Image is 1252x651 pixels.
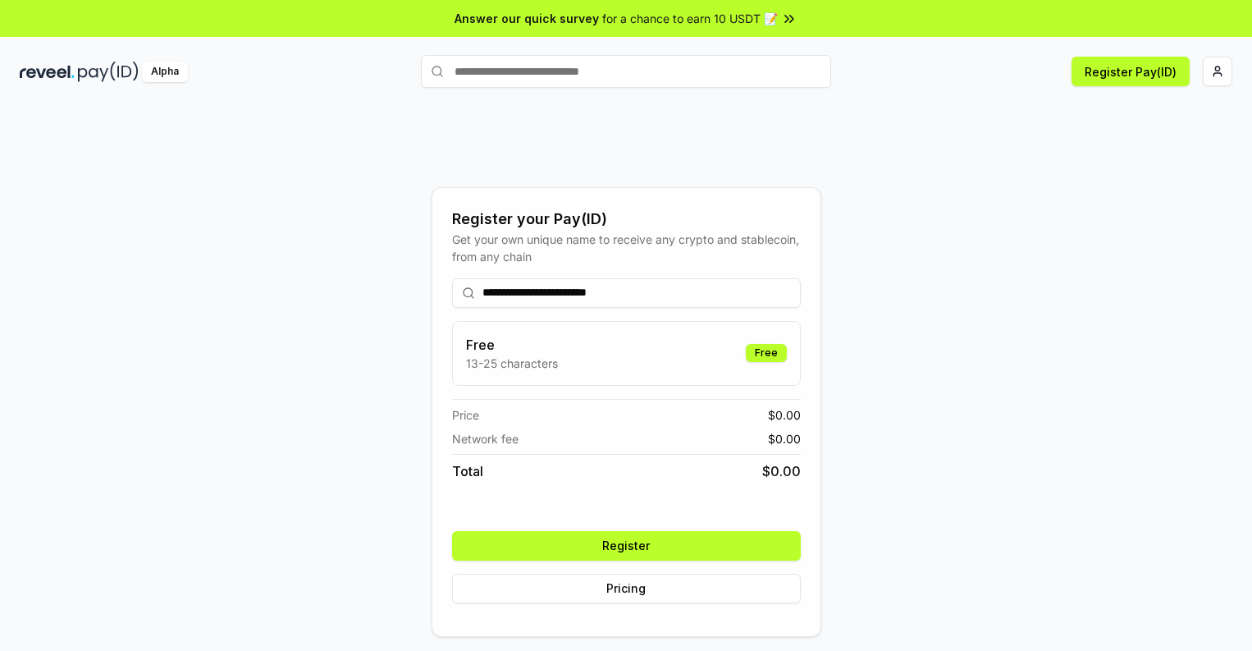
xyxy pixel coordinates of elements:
[452,208,801,231] div: Register your Pay(ID)
[1072,57,1190,86] button: Register Pay(ID)
[466,335,558,355] h3: Free
[452,531,801,561] button: Register
[746,344,787,362] div: Free
[602,10,778,27] span: for a chance to earn 10 USDT 📝
[142,62,188,82] div: Alpha
[452,406,479,424] span: Price
[452,461,483,481] span: Total
[452,574,801,603] button: Pricing
[466,355,558,372] p: 13-25 characters
[20,62,75,82] img: reveel_dark
[452,231,801,265] div: Get your own unique name to receive any crypto and stablecoin, from any chain
[455,10,599,27] span: Answer our quick survey
[452,430,519,447] span: Network fee
[768,406,801,424] span: $ 0.00
[762,461,801,481] span: $ 0.00
[768,430,801,447] span: $ 0.00
[78,62,139,82] img: pay_id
